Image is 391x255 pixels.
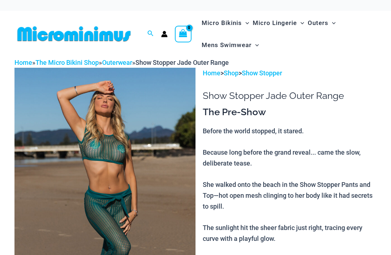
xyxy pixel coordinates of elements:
[35,59,99,66] a: The Micro Bikini Shop
[135,59,229,66] span: Show Stopper Jade Outer Range
[14,26,134,42] img: MM SHOP LOGO FLAT
[297,14,304,32] span: Menu Toggle
[147,29,154,38] a: Search icon link
[306,12,337,34] a: OutersMenu ToggleMenu Toggle
[200,12,251,34] a: Micro BikinisMenu ToggleMenu Toggle
[161,31,168,37] a: Account icon link
[308,14,328,32] span: Outers
[251,12,306,34] a: Micro LingerieMenu ToggleMenu Toggle
[253,14,297,32] span: Micro Lingerie
[200,34,261,56] a: Mens SwimwearMenu ToggleMenu Toggle
[202,14,242,32] span: Micro Bikinis
[203,90,377,101] h1: Show Stopper Jade Outer Range
[14,59,229,66] span: » » »
[14,59,32,66] a: Home
[175,26,192,42] a: View Shopping Cart, empty
[224,69,239,77] a: Shop
[199,11,377,57] nav: Site Navigation
[203,106,377,118] h3: The Pre-Show
[102,59,132,66] a: Outerwear
[202,36,252,54] span: Mens Swimwear
[328,14,336,32] span: Menu Toggle
[252,36,259,54] span: Menu Toggle
[203,69,220,77] a: Home
[242,69,282,77] a: Show Stopper
[203,68,377,79] p: > >
[242,14,249,32] span: Menu Toggle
